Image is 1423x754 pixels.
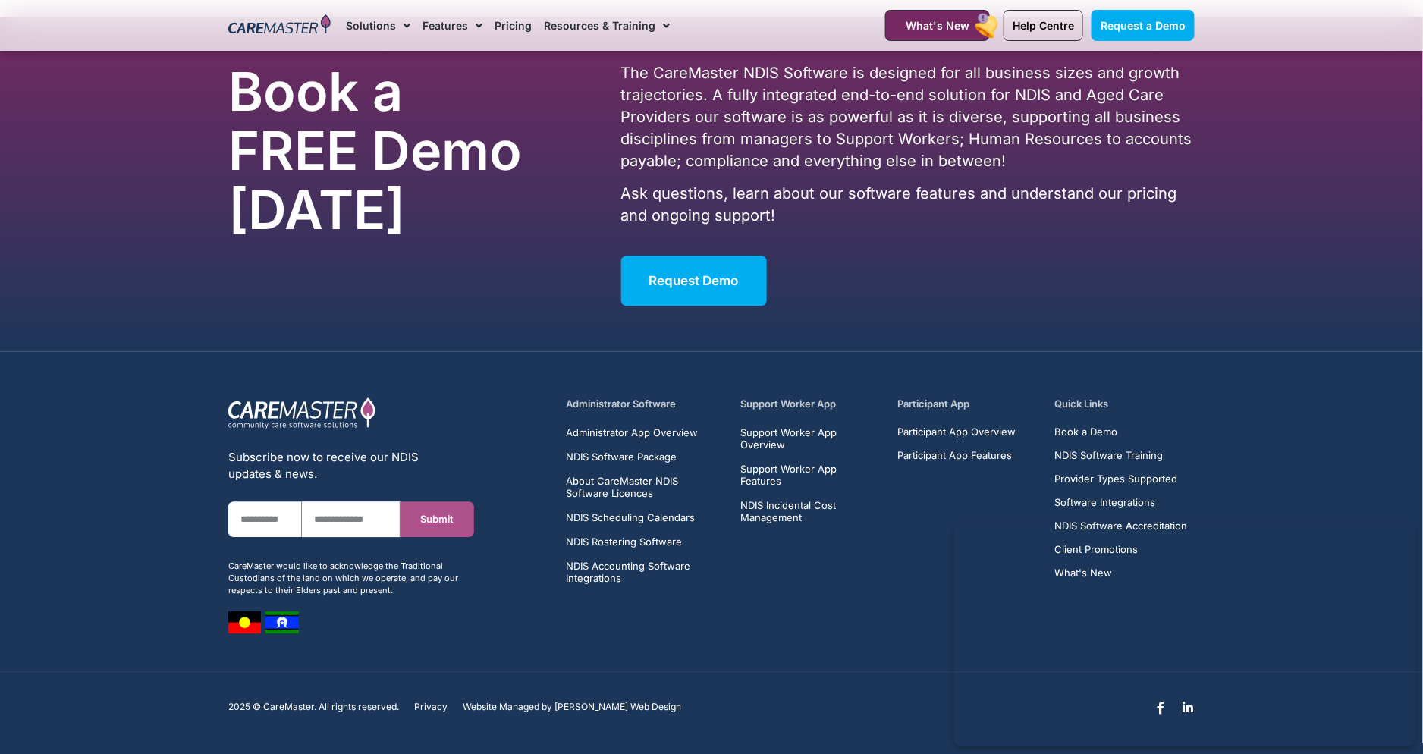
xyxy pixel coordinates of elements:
[228,611,261,633] img: image 7
[566,536,682,548] span: NDIS Rostering Software
[566,426,723,438] a: Administrator App Overview
[228,397,376,430] img: CareMaster Logo Part
[885,10,990,41] a: What's New
[898,450,1016,461] a: Participant App Features
[740,463,880,487] a: Support Worker App Features
[1055,497,1188,508] a: Software Integrations
[649,273,739,288] span: Request Demo
[566,536,723,548] a: NDIS Rostering Software
[1055,473,1178,485] span: Provider Types Supported
[954,523,1415,746] iframe: Popup CTA
[228,560,474,596] div: CareMaster would like to acknowledge the Traditional Custodians of the land on which we operate, ...
[1055,450,1164,461] span: NDIS Software Training
[265,611,299,633] img: image 8
[414,702,448,712] a: Privacy
[740,397,880,411] h5: Support Worker App
[566,511,695,523] span: NDIS Scheduling Calendars
[566,451,723,463] a: NDIS Software Package
[566,560,723,584] a: NDIS Accounting Software Integrations
[554,702,681,712] a: [PERSON_NAME] Web Design
[566,397,723,411] h5: Administrator Software
[401,501,474,537] button: Submit
[1092,10,1195,41] a: Request a Demo
[420,514,454,525] span: Submit
[1055,520,1188,532] a: NDIS Software Accreditation
[463,702,552,712] span: Website Managed by
[1013,19,1074,32] span: Help Centre
[740,426,880,451] a: Support Worker App Overview
[621,62,1195,172] p: The CareMaster NDIS Software is designed for all business sizes and growth trajectories. A fully ...
[228,702,399,712] p: 2025 © CareMaster. All rights reserved.
[228,14,331,37] img: CareMaster Logo
[1055,497,1156,508] span: Software Integrations
[1055,397,1195,411] h5: Quick Links
[566,451,677,463] span: NDIS Software Package
[566,475,723,499] a: About CareMaster NDIS Software Licences
[1004,10,1083,41] a: Help Centre
[1101,19,1186,32] span: Request a Demo
[228,449,474,482] div: Subscribe now to receive our NDIS updates & news.
[1055,426,1118,438] span: Book a Demo
[898,450,1013,461] span: Participant App Features
[566,426,698,438] span: Administrator App Overview
[1055,450,1188,461] a: NDIS Software Training
[621,183,1195,227] p: Ask questions, learn about our software features and understand our pricing and ongoing support!
[1055,473,1188,485] a: Provider Types Supported
[1055,426,1188,438] a: Book a Demo
[566,511,723,523] a: NDIS Scheduling Calendars
[740,499,880,523] a: NDIS Incidental Cost Management
[898,426,1016,438] a: Participant App Overview
[906,19,969,32] span: What's New
[621,256,767,306] a: Request Demo
[228,62,542,240] h2: Book a FREE Demo [DATE]
[228,501,474,552] form: New Form
[898,397,1038,411] h5: Participant App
